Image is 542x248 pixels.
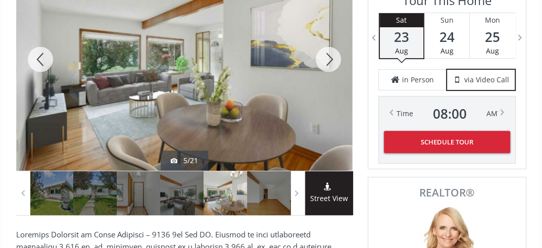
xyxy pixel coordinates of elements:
span: Aug [440,46,453,56]
span: Aug [395,46,408,56]
span: 25 [470,30,515,44]
div: Sat [380,13,423,27]
button: Schedule Tour [384,131,510,153]
span: 08 : 00 [433,107,467,121]
span: via Video Call [464,75,509,85]
div: Time AM [397,107,498,121]
div: 5/21 [171,156,198,166]
span: Street View [305,193,353,205]
span: 23 [380,30,423,44]
span: in Person [402,75,434,85]
span: Aug [486,46,499,56]
div: Sun [424,13,469,27]
div: Mon [470,13,515,27]
span: REALTOR® [379,187,515,198]
span: 24 [424,30,469,44]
